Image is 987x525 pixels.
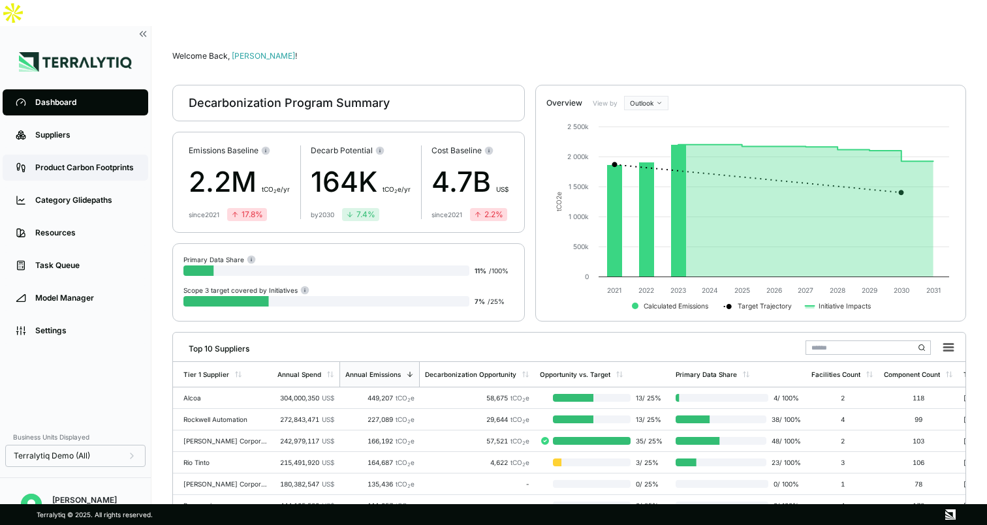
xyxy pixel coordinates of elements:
div: Resources [35,228,135,238]
div: Top 10 Suppliers [178,338,249,354]
span: tCO e [396,437,415,445]
span: t CO e/yr [383,185,411,193]
span: / 25 % [488,297,505,305]
div: Decarb Potential [311,145,411,156]
span: tCO e [510,415,529,423]
sub: 2 [522,397,525,403]
span: 0 / 25 % [631,502,665,509]
span: US$ [322,437,334,445]
span: 0 / 25 % [631,480,665,488]
div: 2.2 % [474,209,503,220]
div: Tier 1 Supplier [183,370,229,378]
span: 0 / 100 % [768,480,801,488]
div: Facilities Count [811,370,860,378]
span: 3 / 25 % [631,458,665,466]
span: US$ [322,394,334,402]
span: tCO e [396,415,415,423]
sub: 2 [274,188,277,194]
div: Panasonic [183,502,267,509]
div: 2 [811,437,873,445]
div: since 2021 [189,211,219,218]
sub: 2 [407,419,411,425]
text: 2022 [638,286,654,294]
div: 118 [884,394,953,402]
span: 4 / 100 % [768,394,801,402]
div: 215,491,920 [277,458,334,466]
div: 272,843,471 [277,415,334,423]
div: by 2030 [311,211,334,218]
div: [PERSON_NAME] Corporation [183,437,267,445]
label: View by [593,99,619,107]
div: Category Glidepaths [35,195,135,205]
div: Alcoa [183,394,267,402]
img: Terralytiq logo [945,509,956,520]
div: Emissions Baseline [189,145,290,156]
text: Target Trajectory [738,302,792,310]
div: Rio Tinto [183,458,267,466]
span: 38 / 100 % [766,415,801,423]
span: Outlook [630,99,653,107]
div: 3 [811,458,873,466]
sub: 2 [407,397,411,403]
text: 2031 [926,286,941,294]
div: Decarbonization Opportunity [425,370,516,378]
div: Suppliers [35,130,135,140]
span: tCO e [510,394,529,402]
text: 2024 [702,286,718,294]
text: 0 [585,273,589,280]
div: 57,521 [425,437,529,445]
div: 103 [884,437,953,445]
div: - [425,480,529,488]
span: tCO e [396,480,415,488]
span: 13 / 25 % [631,394,665,402]
text: 2030 [894,286,909,294]
span: 48 / 100 % [766,437,801,445]
sub: 2 [407,483,411,489]
div: [PERSON_NAME] [52,495,117,505]
span: US$ [322,458,334,466]
text: 2027 [798,286,813,294]
div: 2.2M [189,161,290,203]
sub: 2 [394,188,398,194]
div: 7.4 % [346,209,375,220]
div: 111,057 [345,502,415,509]
div: 242,979,117 [277,437,334,445]
span: tCO e [510,458,529,466]
div: 4.7B [431,161,509,203]
text: 2 000k [567,153,589,160]
div: 2 [811,394,873,402]
div: 449,207 [345,394,415,402]
text: 1 000k [569,213,589,220]
div: 135,436 [345,480,415,488]
div: 304,000,350 [277,394,334,402]
div: Welcome Back, [172,51,966,61]
div: Product Carbon Footprints [35,162,135,173]
text: 2026 [766,286,782,294]
div: Annual Emissions [345,370,401,378]
div: Opportunity vs. Target [540,370,610,378]
span: tCO e [396,458,415,466]
div: Business Units Displayed [5,429,146,445]
div: 444,105,530 [277,502,334,509]
sub: 2 [522,440,525,446]
button: Open user button [16,488,47,520]
sub: 2 [522,419,525,425]
span: 13 / 25 % [631,415,665,423]
text: 2 500k [567,123,589,130]
text: 2028 [830,286,845,294]
div: Annual Spend [277,370,321,378]
span: [PERSON_NAME] [232,51,297,61]
text: 2023 [670,286,686,294]
div: 227,089 [345,415,415,423]
div: 29,644 [425,415,529,423]
span: tCO e [510,437,529,445]
sub: 2 [522,462,525,468]
div: Scope 3 target covered by Initiatives [183,285,309,295]
div: Cost Baseline [431,145,509,156]
div: 180,382,547 [277,480,334,488]
div: since 2021 [431,211,462,218]
div: 99 [884,415,953,423]
span: US$ [322,480,334,488]
div: 178 [884,502,953,509]
text: 2025 [734,286,750,294]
